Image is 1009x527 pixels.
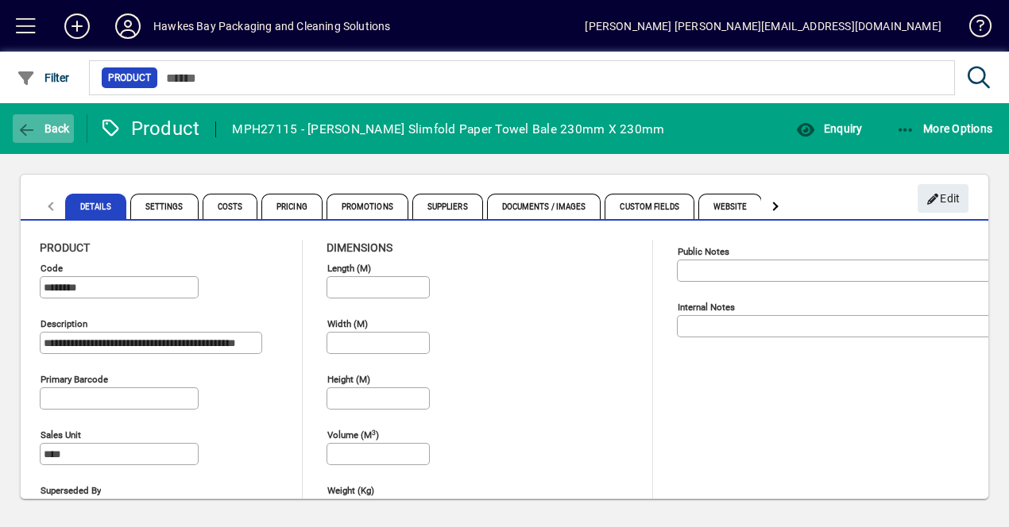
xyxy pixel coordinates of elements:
[130,194,199,219] span: Settings
[41,485,101,496] mat-label: Superseded by
[261,194,323,219] span: Pricing
[41,374,108,385] mat-label: Primary barcode
[327,429,379,440] mat-label: Volume (m )
[605,194,694,219] span: Custom Fields
[487,194,601,219] span: Documents / Images
[678,246,729,257] mat-label: Public Notes
[896,122,993,135] span: More Options
[918,184,968,213] button: Edit
[585,13,941,39] div: [PERSON_NAME] [PERSON_NAME][EMAIL_ADDRESS][DOMAIN_NAME]
[41,318,87,329] mat-label: Description
[678,302,735,313] mat-label: Internal Notes
[99,116,200,141] div: Product
[13,114,74,143] button: Back
[232,117,664,142] div: MPH27115 - [PERSON_NAME] Slimfold Paper Towel Bale 230mm X 230mm
[203,194,258,219] span: Costs
[796,122,862,135] span: Enquiry
[41,429,81,440] mat-label: Sales unit
[13,63,74,92] button: Filter
[412,194,483,219] span: Suppliers
[327,374,370,385] mat-label: Height (m)
[17,71,70,84] span: Filter
[52,12,102,40] button: Add
[327,241,392,254] span: Dimensions
[327,318,368,329] mat-label: Width (m)
[698,194,763,219] span: Website
[327,194,408,219] span: Promotions
[102,12,153,40] button: Profile
[957,3,989,55] a: Knowledge Base
[792,114,866,143] button: Enquiry
[17,122,70,135] span: Back
[372,428,376,436] sup: 3
[40,241,90,254] span: Product
[108,70,151,86] span: Product
[327,263,371,274] mat-label: Length (m)
[153,13,391,39] div: Hawkes Bay Packaging and Cleaning Solutions
[926,186,961,212] span: Edit
[892,114,997,143] button: More Options
[41,263,63,274] mat-label: Code
[65,194,126,219] span: Details
[327,485,374,496] mat-label: Weight (Kg)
